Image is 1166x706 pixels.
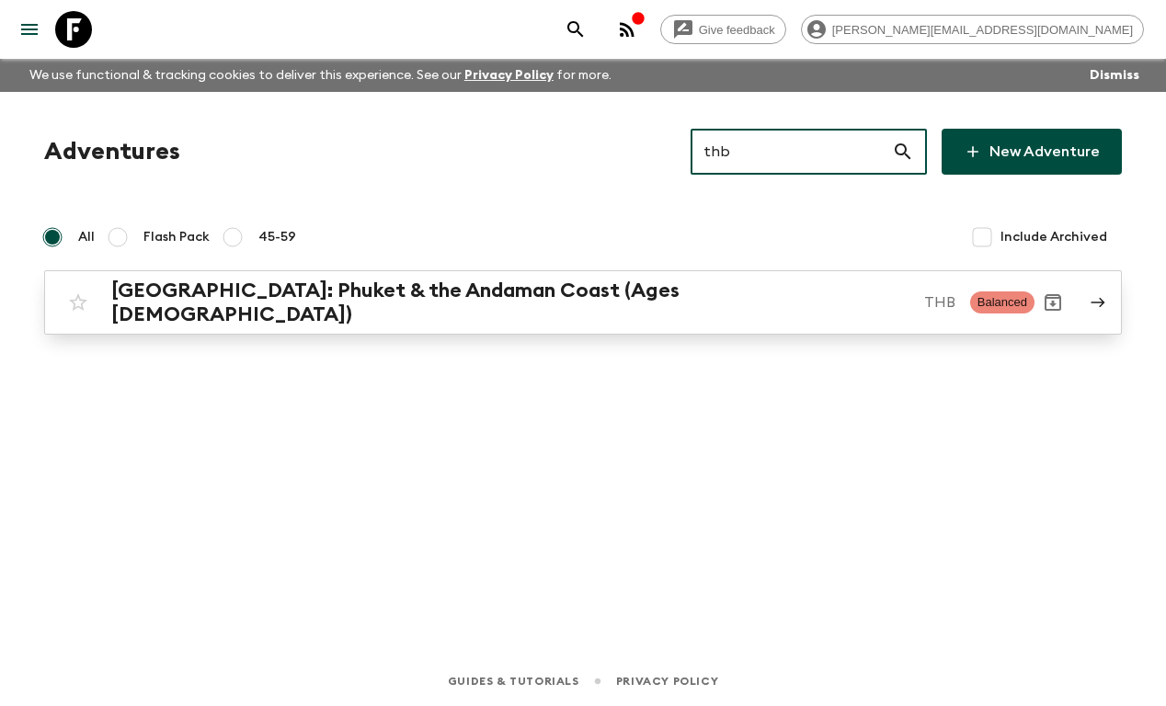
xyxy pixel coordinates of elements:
span: All [78,228,95,246]
a: Give feedback [660,15,786,44]
h1: Adventures [44,133,180,170]
span: Flash Pack [143,228,210,246]
span: 45-59 [258,228,296,246]
button: Archive [1035,284,1071,321]
button: Dismiss [1085,63,1144,88]
a: Privacy Policy [616,671,718,691]
input: e.g. AR1, Argentina [691,126,892,177]
span: Give feedback [689,23,785,37]
a: Guides & Tutorials [448,671,579,691]
p: We use functional & tracking cookies to deliver this experience. See our for more. [22,59,619,92]
button: search adventures [557,11,594,48]
a: Privacy Policy [464,69,554,82]
a: New Adventure [942,129,1122,175]
div: [PERSON_NAME][EMAIL_ADDRESS][DOMAIN_NAME] [801,15,1144,44]
span: Balanced [970,291,1035,313]
span: Include Archived [1000,228,1107,246]
button: menu [11,11,48,48]
a: [GEOGRAPHIC_DATA]: Phuket & the Andaman Coast (Ages [DEMOGRAPHIC_DATA])THBBalancedArchive [44,270,1122,335]
span: [PERSON_NAME][EMAIL_ADDRESS][DOMAIN_NAME] [822,23,1143,37]
p: THB [924,291,955,313]
h2: [GEOGRAPHIC_DATA]: Phuket & the Andaman Coast (Ages [DEMOGRAPHIC_DATA]) [111,279,909,326]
